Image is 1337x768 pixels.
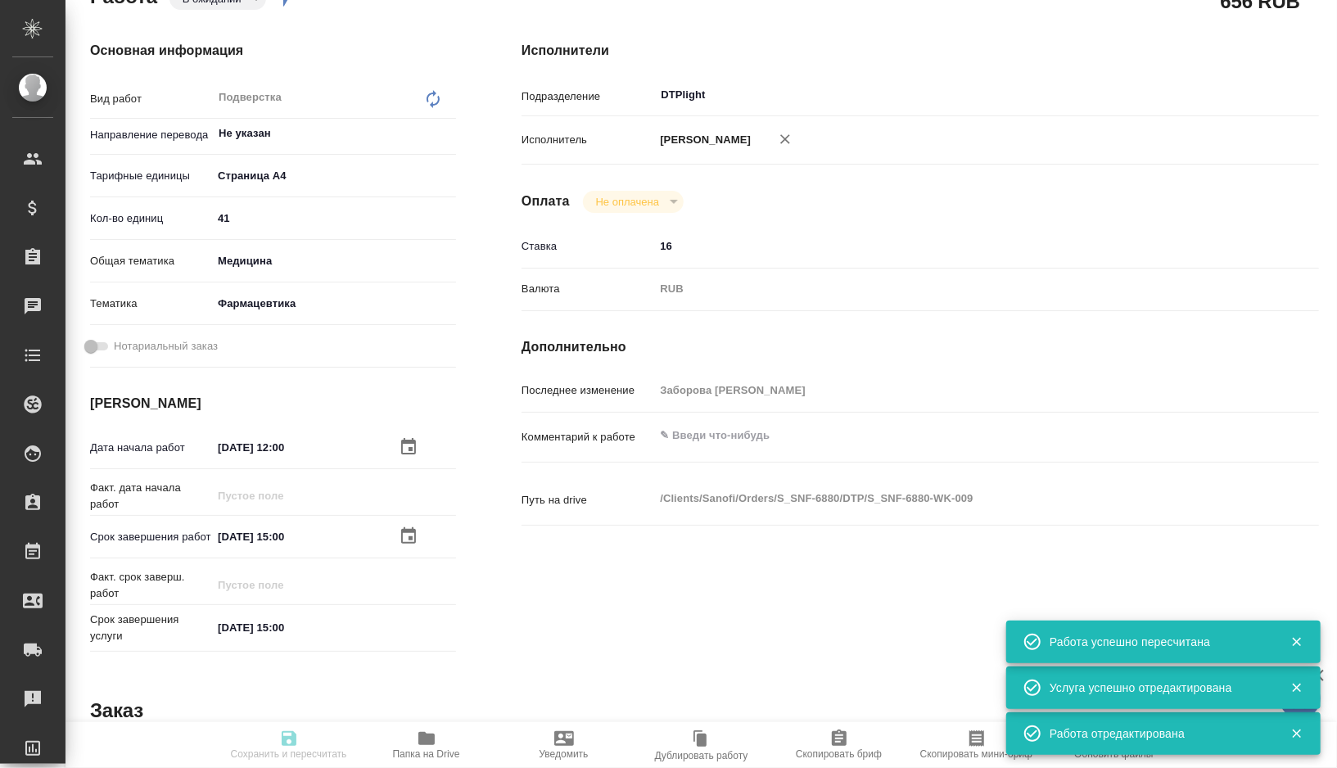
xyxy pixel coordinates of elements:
span: Скопировать бриф [796,748,882,760]
div: Страница А4 [212,162,456,190]
p: Комментарий к работе [522,429,654,445]
p: Факт. срок заверш. работ [90,569,212,602]
p: Тематика [90,296,212,312]
span: Папка на Drive [393,748,460,760]
input: Пустое поле [212,573,355,597]
p: Срок завершения работ [90,529,212,545]
p: Исполнитель [522,132,654,148]
input: Пустое поле [654,378,1253,402]
span: Сохранить и пересчитать [231,748,347,760]
input: ✎ Введи что-нибудь [212,616,355,639]
textarea: /Clients/Sanofi/Orders/S_SNF-6880/DTP/S_SNF-6880-WK-009 [654,485,1253,513]
button: Закрыть [1280,680,1313,695]
p: Дата начала работ [90,440,212,456]
button: Скопировать бриф [770,722,908,768]
input: ✎ Введи что-нибудь [212,525,355,549]
p: Последнее изменение [522,382,654,399]
button: Удалить исполнителя [767,121,803,157]
button: Закрыть [1280,635,1313,649]
h4: Дополнительно [522,337,1319,357]
p: Путь на drive [522,492,654,508]
h4: [PERSON_NAME] [90,394,456,413]
h4: Исполнители [522,41,1319,61]
button: Не оплачена [591,195,664,209]
button: Дублировать работу [633,722,770,768]
button: Уведомить [495,722,633,768]
button: Сохранить и пересчитать [220,722,358,768]
div: Работа успешно пересчитана [1050,634,1266,650]
h4: Оплата [522,192,570,211]
p: Направление перевода [90,127,212,143]
h4: Основная информация [90,41,456,61]
input: Пустое поле [212,484,355,508]
button: Закрыть [1280,726,1313,741]
button: Папка на Drive [358,722,495,768]
p: Общая тематика [90,253,212,269]
button: Скопировать мини-бриф [908,722,1046,768]
p: Кол-во единиц [90,210,212,227]
p: Тарифные единицы [90,168,212,184]
p: Факт. дата начала работ [90,480,212,513]
span: Нотариальный заказ [114,338,218,355]
span: Уведомить [540,748,589,760]
p: Вид работ [90,91,212,107]
div: Услуга успешно отредактирована [1050,680,1266,696]
div: В ожидании [583,191,684,213]
p: Подразделение [522,88,654,105]
span: Скопировать мини-бриф [920,748,1032,760]
p: Срок завершения услуги [90,612,212,644]
button: Open [447,132,450,135]
div: Медицина [212,247,456,275]
p: Ставка [522,238,654,255]
p: [PERSON_NAME] [654,132,751,148]
button: Open [1244,93,1247,97]
div: Работа отредактирована [1050,725,1266,742]
span: Дублировать работу [655,750,748,761]
input: ✎ Введи что-нибудь [212,436,355,459]
h2: Заказ [90,698,143,724]
div: RUB [654,275,1253,303]
input: ✎ Введи что-нибудь [654,234,1253,258]
p: Валюта [522,281,654,297]
div: Фармацевтика [212,290,456,318]
input: ✎ Введи что-нибудь [212,206,456,230]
